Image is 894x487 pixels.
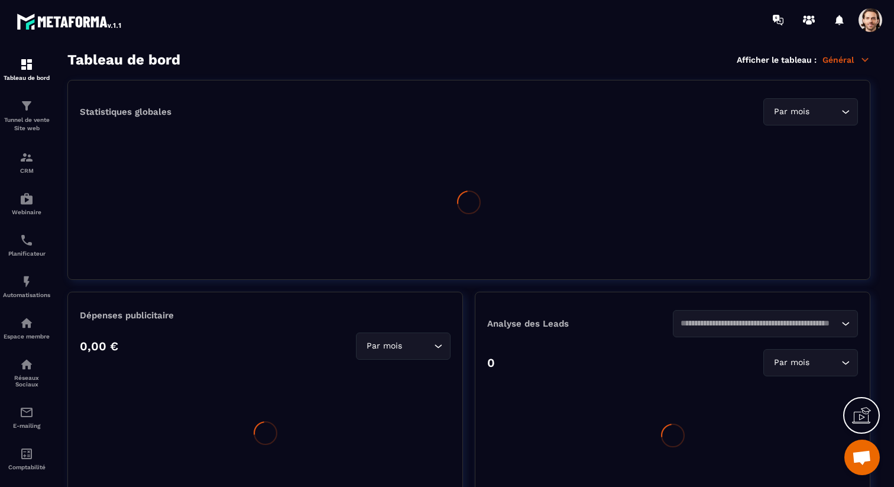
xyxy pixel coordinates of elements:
[3,464,50,470] p: Comptabilité
[673,310,859,337] div: Search for option
[20,447,34,461] img: accountant
[737,55,817,64] p: Afficher le tableau :
[3,183,50,224] a: automationsautomationsWebinaire
[20,192,34,206] img: automations
[3,307,50,349] a: automationsautomationsEspace membre
[681,317,839,330] input: Search for option
[20,150,34,165] img: formation
[487,356,495,370] p: 0
[20,57,34,72] img: formation
[3,266,50,307] a: automationsautomationsAutomatisations
[3,49,50,90] a: formationformationTableau de bord
[844,440,880,475] a: Ouvrir le chat
[20,357,34,372] img: social-network
[3,90,50,141] a: formationformationTunnel de vente Site web
[3,75,50,81] p: Tableau de bord
[3,292,50,298] p: Automatisations
[67,51,180,68] h3: Tableau de bord
[404,340,431,353] input: Search for option
[771,356,812,369] span: Par mois
[3,396,50,438] a: emailemailE-mailing
[20,316,34,330] img: automations
[356,333,451,360] div: Search for option
[3,141,50,183] a: formationformationCRM
[3,438,50,479] a: accountantaccountantComptabilité
[20,233,34,247] img: scheduler
[3,224,50,266] a: schedulerschedulerPlanificateur
[3,209,50,215] p: Webinaire
[3,423,50,429] p: E-mailing
[771,105,812,118] span: Par mois
[812,105,838,118] input: Search for option
[364,340,404,353] span: Par mois
[17,11,123,32] img: logo
[80,107,171,117] p: Statistiques globales
[20,405,34,420] img: email
[20,99,34,113] img: formation
[3,167,50,174] p: CRM
[20,275,34,289] img: automations
[80,310,451,321] p: Dépenses publicitaire
[822,54,870,65] p: Général
[763,98,858,125] div: Search for option
[3,349,50,396] a: social-networksocial-networkRéseaux Sociaux
[3,116,50,133] p: Tunnel de vente Site web
[487,318,673,329] p: Analyse des Leads
[80,339,118,353] p: 0,00 €
[3,250,50,257] p: Planificateur
[763,349,858,376] div: Search for option
[812,356,838,369] input: Search for option
[3,333,50,340] p: Espace membre
[3,375,50,388] p: Réseaux Sociaux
